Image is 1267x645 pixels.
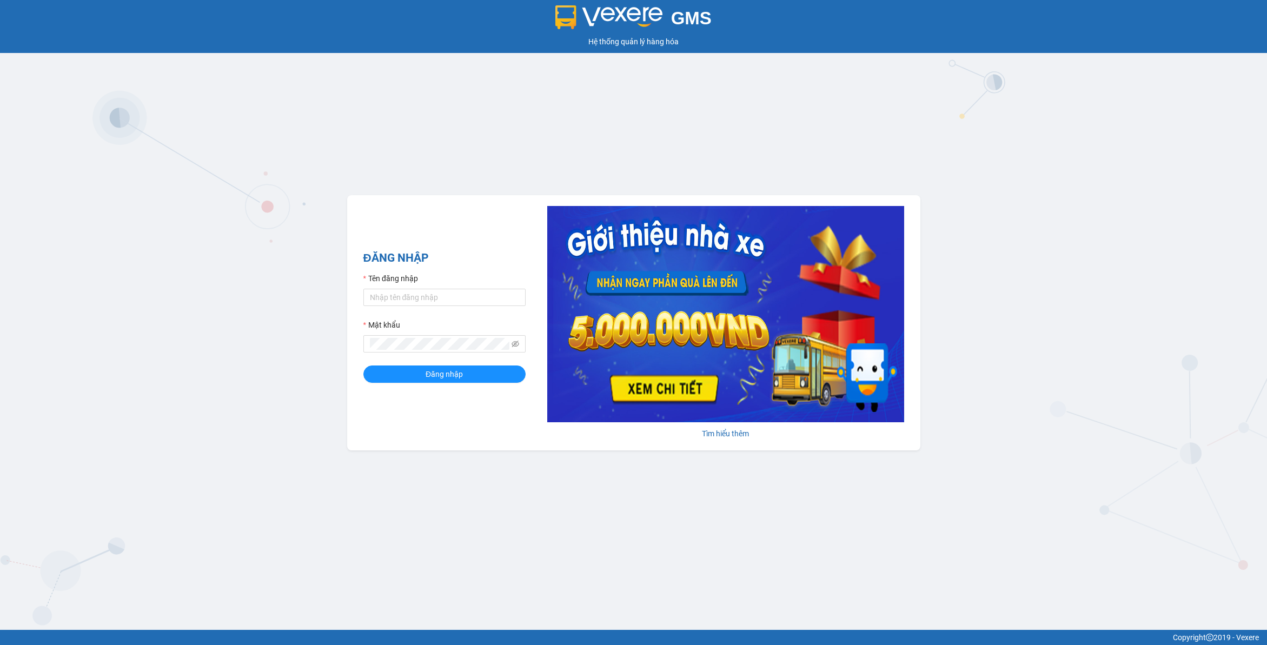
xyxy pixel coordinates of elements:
[555,16,712,25] a: GMS
[426,368,463,380] span: Đăng nhập
[363,365,526,383] button: Đăng nhập
[8,631,1259,643] div: Copyright 2019 - Vexere
[363,289,526,306] input: Tên đăng nhập
[555,5,662,29] img: logo 2
[671,8,712,28] span: GMS
[363,249,526,267] h2: ĐĂNG NHẬP
[370,338,509,350] input: Mật khẩu
[547,206,904,422] img: banner-0
[363,319,400,331] label: Mật khẩu
[512,340,519,348] span: eye-invisible
[1206,634,1213,641] span: copyright
[547,428,904,440] div: Tìm hiểu thêm
[3,36,1264,48] div: Hệ thống quản lý hàng hóa
[363,272,418,284] label: Tên đăng nhập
